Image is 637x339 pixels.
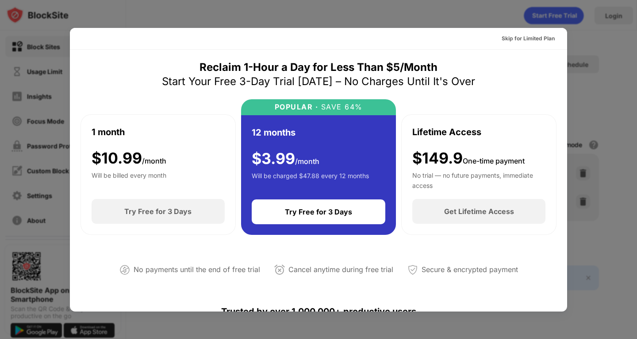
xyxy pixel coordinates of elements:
[463,156,525,165] span: One-time payment
[502,34,555,43] div: Skip for Limited Plan
[252,171,369,189] div: Will be charged $47.88 every 12 months
[252,150,319,168] div: $ 3.99
[275,103,318,111] div: POPULAR ·
[200,60,437,74] div: Reclaim 1-Hour a Day for Less Than $5/Month
[422,263,518,276] div: Secure & encrypted payment
[81,290,556,333] div: Trusted by over 1,000,000+ productive users
[407,265,418,275] img: secured-payment
[444,207,514,216] div: Get Lifetime Access
[134,263,260,276] div: No payments until the end of free trial
[119,265,130,275] img: not-paying
[288,263,393,276] div: Cancel anytime during free trial
[92,125,125,139] div: 1 month
[142,156,166,165] span: /month
[124,207,192,216] div: Try Free for 3 Days
[285,207,352,216] div: Try Free for 3 Days
[252,126,295,139] div: 12 months
[412,171,545,188] div: No trial — no future payments, immediate access
[274,265,285,275] img: cancel-anytime
[412,149,525,168] div: $149.9
[318,103,363,111] div: SAVE 64%
[162,74,475,89] div: Start Your Free 3-Day Trial [DATE] – No Charges Until It's Over
[92,171,166,188] div: Will be billed every month
[295,157,319,166] span: /month
[412,125,481,139] div: Lifetime Access
[92,149,166,168] div: $ 10.99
